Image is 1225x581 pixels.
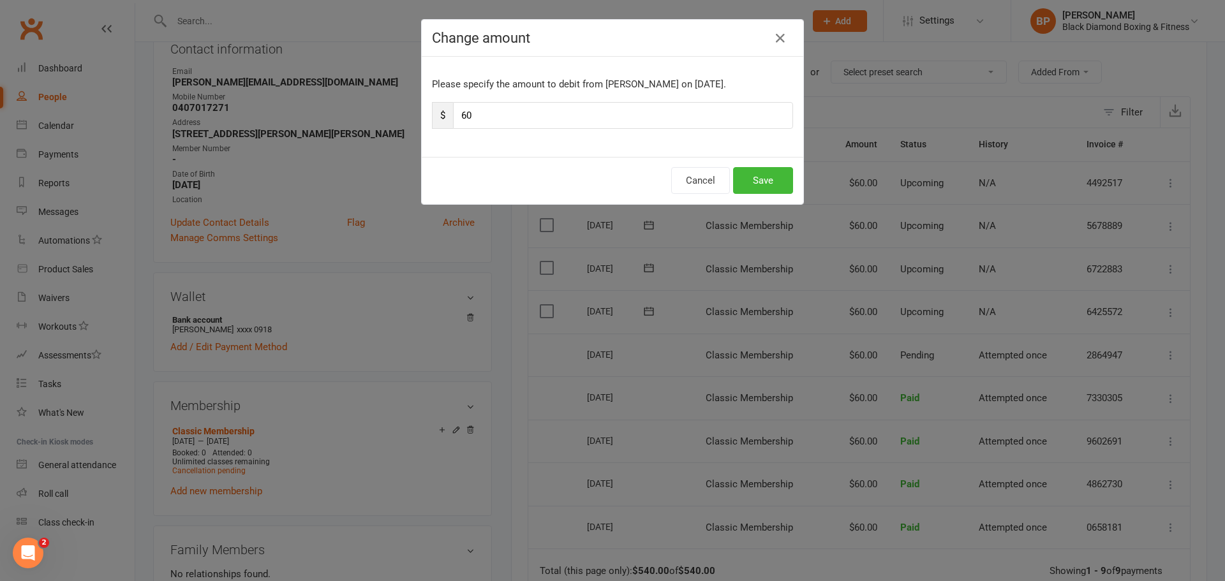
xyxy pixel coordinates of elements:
span: $ [432,102,453,129]
button: Cancel [671,167,730,194]
h4: Change amount [432,30,793,46]
span: 2 [39,538,49,548]
p: Please specify the amount to debit from [PERSON_NAME] on [DATE]. [432,77,793,92]
button: Close [770,28,791,48]
iframe: Intercom live chat [13,538,43,568]
button: Save [733,167,793,194]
